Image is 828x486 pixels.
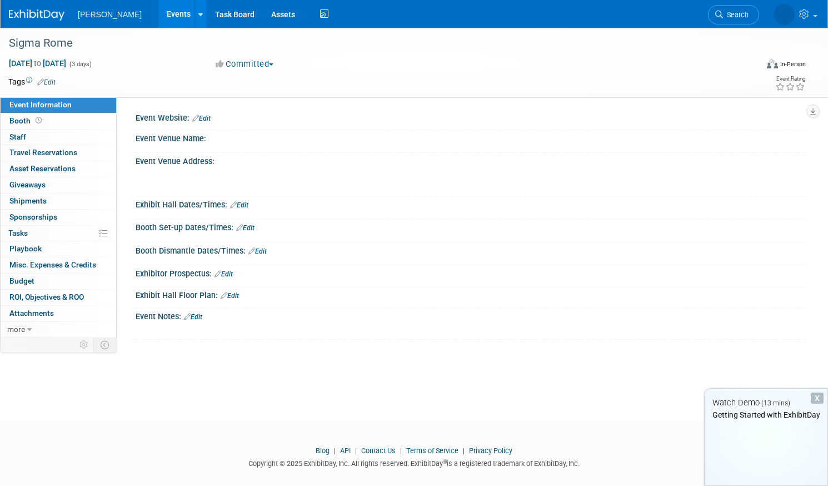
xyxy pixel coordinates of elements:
[9,276,34,285] span: Budget
[1,290,116,305] a: ROI, Objectives & ROO
[7,325,25,334] span: more
[687,58,806,75] div: Event Format
[1,194,116,209] a: Shipments
[761,399,790,407] span: (13 mins)
[74,338,94,352] td: Personalize Event Tab Strip
[9,148,77,157] span: Travel Reservations
[1,274,116,289] a: Budget
[775,76,805,82] div: Event Rating
[1,306,116,321] a: Attachments
[5,33,738,53] div: Sigma Rome
[780,60,806,68] div: In-Person
[9,244,42,253] span: Playbook
[215,270,233,278] a: Edit
[361,447,396,455] a: Contact Us
[705,409,827,420] div: Getting Started with ExhibitDay
[136,219,806,234] div: Booth Set-up Dates/Times:
[767,59,778,68] img: Format-Inperson.png
[230,201,248,209] a: Edit
[9,292,84,301] span: ROI, Objectives & ROO
[8,76,56,87] td: Tags
[9,9,64,21] img: ExhibitDay
[136,153,806,167] div: Event Venue Address:
[397,447,405,455] span: |
[136,196,806,211] div: Exhibit Hall Dates/Times:
[9,180,46,189] span: Giveaways
[33,116,44,125] span: Booth not reserved yet
[248,247,267,255] a: Edit
[192,115,211,122] a: Edit
[1,161,116,177] a: Asset Reservations
[443,459,447,465] sup: ®
[352,447,360,455] span: |
[1,210,116,225] a: Sponsorships
[469,447,512,455] a: Privacy Policy
[136,308,806,323] div: Event Notes:
[9,100,72,109] span: Event Information
[1,177,116,193] a: Giveaways
[1,241,116,257] a: Playbook
[406,447,458,455] a: Terms of Service
[78,10,142,19] span: [PERSON_NAME]
[136,242,806,257] div: Booth Dismantle Dates/Times:
[136,287,806,301] div: Exhibit Hall Floor Plan:
[9,116,44,125] span: Booth
[708,5,759,24] a: Search
[68,61,92,68] span: (3 days)
[316,447,330,455] a: Blog
[1,226,116,241] a: Tasks
[94,338,117,352] td: Toggle Event Tabs
[811,393,824,404] div: Dismiss
[723,11,749,19] span: Search
[705,397,827,409] div: Watch Demo
[1,130,116,145] a: Staff
[8,58,67,68] span: [DATE] [DATE]
[221,292,239,300] a: Edit
[1,257,116,273] a: Misc. Expenses & Credits
[184,313,202,321] a: Edit
[9,132,26,141] span: Staff
[136,110,806,124] div: Event Website:
[1,113,116,129] a: Booth
[212,58,278,70] button: Committed
[37,78,56,86] a: Edit
[136,130,806,144] div: Event Venue Name:
[331,447,338,455] span: |
[9,196,47,205] span: Shipments
[8,229,28,237] span: Tasks
[460,447,467,455] span: |
[9,260,96,269] span: Misc. Expenses & Credits
[1,145,116,161] a: Travel Reservations
[136,265,806,280] div: Exhibitor Prospectus:
[236,224,255,232] a: Edit
[32,59,43,68] span: to
[9,212,57,221] span: Sponsorships
[340,447,351,455] a: API
[1,322,116,338] a: more
[9,164,76,173] span: Asset Reservations
[774,4,795,25] img: johnson liao
[9,309,54,318] span: Attachments
[1,97,116,113] a: Event Information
